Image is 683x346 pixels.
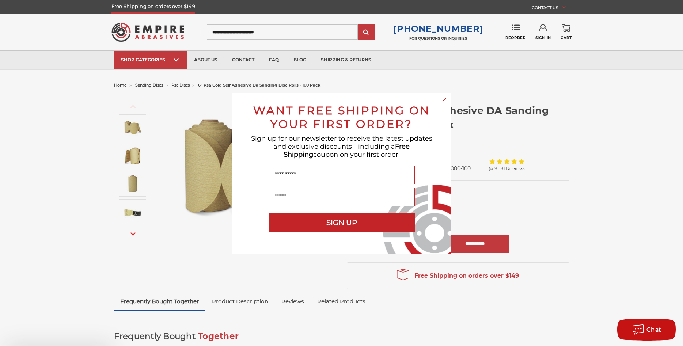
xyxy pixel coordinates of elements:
[441,96,448,103] button: Close dialog
[269,213,415,232] button: SIGN UP
[251,134,432,159] span: Sign up for our newsletter to receive the latest updates and exclusive discounts - including a co...
[646,326,661,333] span: Chat
[253,104,430,131] span: WANT FREE SHIPPING ON YOUR FIRST ORDER?
[617,319,676,341] button: Chat
[284,142,410,159] span: Free Shipping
